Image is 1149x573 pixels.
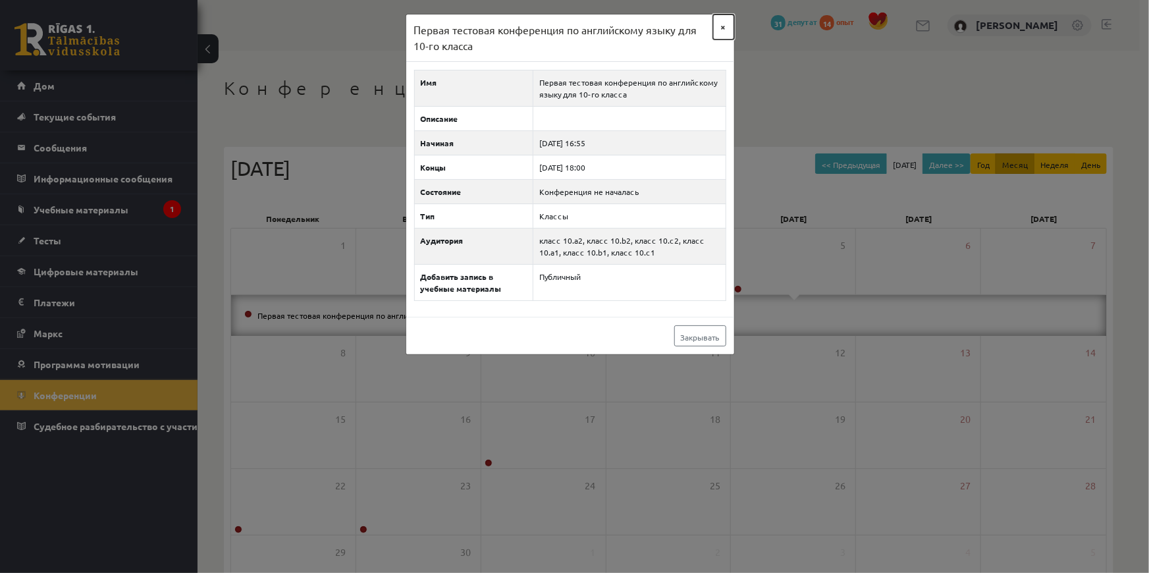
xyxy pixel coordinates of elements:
font: Публичный [539,271,581,282]
font: × [721,20,726,32]
font: [DATE] 16:55 [539,138,585,148]
font: Начиная [421,138,454,148]
font: Классы [539,211,568,221]
font: Тип [421,211,435,221]
font: Первая тестовая конференция по английскому языку для 10-го класса [539,77,717,99]
font: класс 10.a2, класс 10.b2, класс 10.c2, класс 10.a1, класс 10.b1, класс 10.c1 [539,235,705,258]
font: Описание [421,113,458,124]
font: Имя [421,77,437,88]
font: Закрывать [681,332,720,342]
font: Концы [421,162,446,173]
font: Добавить запись в учебные материалы [421,271,502,294]
font: Первая тестовая конференция по английскому языку для 10-го класса [414,23,697,52]
a: Закрывать [674,325,726,346]
font: [DATE] 18:00 [539,162,585,173]
font: Конференция не началась [539,186,639,197]
font: Состояние [421,186,462,197]
font: Аудитория [421,235,464,246]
